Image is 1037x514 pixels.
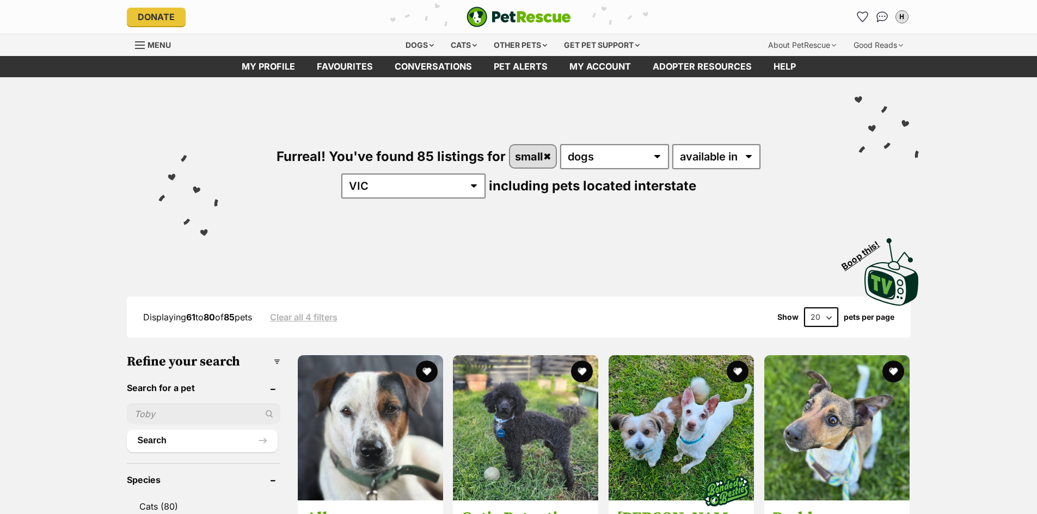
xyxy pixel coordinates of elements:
[559,56,642,77] a: My account
[839,232,889,271] span: Boop this!
[231,56,306,77] a: My profile
[571,361,593,382] button: favourite
[298,355,443,500] img: Alby - Jack Russell Terrier Dog
[854,8,872,26] a: Favourites
[415,361,437,382] button: favourite
[127,354,280,369] h3: Refine your search
[398,34,441,56] div: Dogs
[609,355,754,500] img: Irene & Rayray - Jack Russell Terrier x Maltese Dog
[148,40,171,49] span: Menu
[876,11,888,22] img: chat-41dd97257d64d25036548639549fe6c8038ab92f7586957e7f3b1b290dea8141.svg
[897,11,907,22] div: H
[763,56,807,77] a: Help
[443,34,484,56] div: Cats
[556,34,647,56] div: Get pet support
[844,313,894,321] label: pets per page
[510,145,556,168] a: small
[854,8,911,26] ul: Account quick links
[777,313,799,321] span: Show
[127,430,278,451] button: Search
[489,178,696,194] span: including pets located interstate
[486,34,555,56] div: Other pets
[642,56,763,77] a: Adopter resources
[893,8,911,26] button: My account
[306,56,384,77] a: Favourites
[270,312,338,322] a: Clear all 4 filters
[127,383,280,393] header: Search for a pet
[277,148,506,164] span: Furreal! You've found 85 listings for
[483,56,559,77] a: Pet alerts
[143,312,252,323] span: Displaying to of pets
[846,34,911,56] div: Good Reads
[727,361,748,382] button: favourite
[882,361,904,382] button: favourite
[874,8,891,26] a: Conversations
[384,56,483,77] a: conversations
[127,475,280,485] header: Species
[135,34,179,54] a: Menu
[204,312,215,323] strong: 80
[127,404,280,424] input: Toby
[127,8,186,26] a: Donate
[760,34,844,56] div: About PetRescue
[764,355,910,500] img: Buddy - Jack Russell Terrier Dog
[864,228,919,308] a: Boop this!
[467,7,571,27] a: PetRescue
[864,238,919,306] img: PetRescue TV logo
[453,355,598,500] img: Cutie Patootie - Poodle (Toy) Dog
[186,312,195,323] strong: 61
[467,7,571,27] img: logo-e224e6f780fb5917bec1dbf3a21bbac754714ae5b6737aabdf751b685950b380.svg
[224,312,235,323] strong: 85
